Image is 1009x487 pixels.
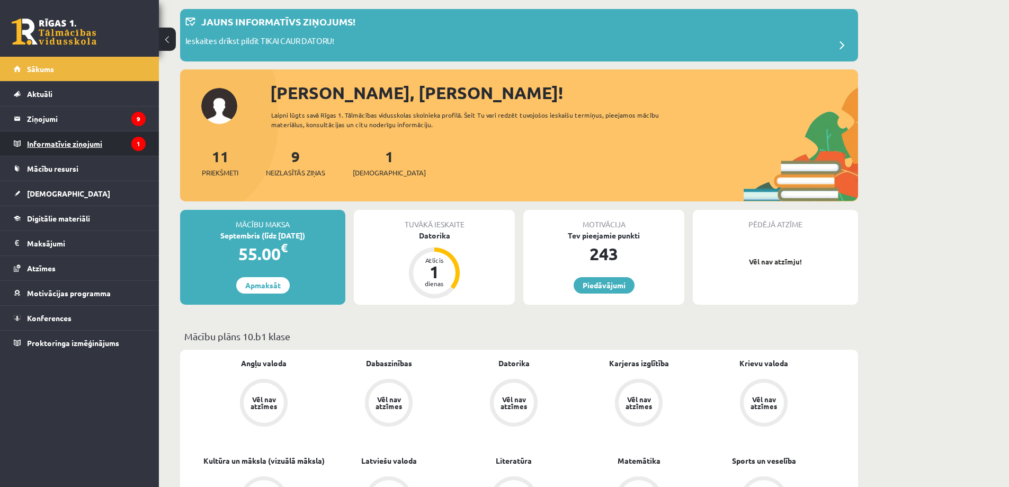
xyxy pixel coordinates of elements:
span: Mācību resursi [27,164,78,173]
div: Vēl nav atzīmes [624,396,654,410]
a: Angļu valoda [241,358,287,369]
a: Piedāvājumi [574,277,635,294]
span: [DEMOGRAPHIC_DATA] [353,167,426,178]
a: Dabaszinības [366,358,412,369]
div: Atlicis [418,257,450,263]
div: Motivācija [523,210,684,230]
a: Konferences [14,306,146,330]
div: 1 [418,263,450,280]
span: [DEMOGRAPHIC_DATA] [27,189,110,198]
p: Mācību plāns 10.b1 klase [184,329,854,343]
i: 9 [131,112,146,126]
a: 1[DEMOGRAPHIC_DATA] [353,147,426,178]
div: Datorika [354,230,515,241]
div: [PERSON_NAME], [PERSON_NAME]! [270,80,858,105]
a: Mācību resursi [14,156,146,181]
a: Krievu valoda [739,358,788,369]
a: Sports un veselība [732,455,796,466]
div: Pēdējā atzīme [693,210,858,230]
a: 11Priekšmeti [202,147,238,178]
a: Aktuāli [14,82,146,106]
a: Motivācijas programma [14,281,146,305]
i: 1 [131,137,146,151]
div: Vēl nav atzīmes [749,396,779,410]
legend: Informatīvie ziņojumi [27,131,146,156]
a: Karjeras izglītība [609,358,669,369]
a: Jauns informatīvs ziņojums! Ieskaites drīkst pildīt TIKAI CAUR DATORU! [185,14,853,56]
div: Laipni lūgts savā Rīgas 1. Tālmācības vidusskolas skolnieka profilā. Šeit Tu vari redzēt tuvojošo... [271,110,678,129]
div: Vēl nav atzīmes [249,396,279,410]
a: Datorika [498,358,530,369]
a: Sākums [14,57,146,81]
p: Ieskaites drīkst pildīt TIKAI CAUR DATORU! [185,35,334,50]
span: Digitālie materiāli [27,214,90,223]
span: Priekšmeti [202,167,238,178]
span: € [281,240,288,255]
a: Apmaksāt [236,277,290,294]
span: Sākums [27,64,54,74]
div: 243 [523,241,684,267]
div: Mācību maksa [180,210,345,230]
a: Digitālie materiāli [14,206,146,231]
div: dienas [418,280,450,287]
div: Tuvākā ieskaite [354,210,515,230]
div: 55.00 [180,241,345,267]
div: Tev pieejamie punkti [523,230,684,241]
a: Maksājumi [14,231,146,255]
a: Vēl nav atzīmes [451,379,576,429]
a: Latviešu valoda [361,455,417,466]
span: Motivācijas programma [27,288,111,298]
p: Vēl nav atzīmju! [698,256,853,267]
a: Vēl nav atzīmes [326,379,451,429]
p: Jauns informatīvs ziņojums! [201,14,355,29]
a: Matemātika [618,455,660,466]
a: Informatīvie ziņojumi1 [14,131,146,156]
a: Ziņojumi9 [14,107,146,131]
a: Vēl nav atzīmes [201,379,326,429]
div: Vēl nav atzīmes [374,396,404,410]
span: Proktoringa izmēģinājums [27,338,119,348]
a: Vēl nav atzīmes [576,379,701,429]
a: Atzīmes [14,256,146,280]
span: Konferences [27,313,72,323]
div: Vēl nav atzīmes [499,396,529,410]
span: Neizlasītās ziņas [266,167,325,178]
a: Literatūra [496,455,532,466]
a: Proktoringa izmēģinājums [14,331,146,355]
span: Atzīmes [27,263,56,273]
a: Datorika Atlicis 1 dienas [354,230,515,300]
a: [DEMOGRAPHIC_DATA] [14,181,146,206]
a: Vēl nav atzīmes [701,379,826,429]
span: Aktuāli [27,89,52,99]
a: Rīgas 1. Tālmācības vidusskola [12,19,96,45]
a: 9Neizlasītās ziņas [266,147,325,178]
legend: Ziņojumi [27,107,146,131]
div: Septembris (līdz [DATE]) [180,230,345,241]
legend: Maksājumi [27,231,146,255]
a: Kultūra un māksla (vizuālā māksla) [203,455,325,466]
